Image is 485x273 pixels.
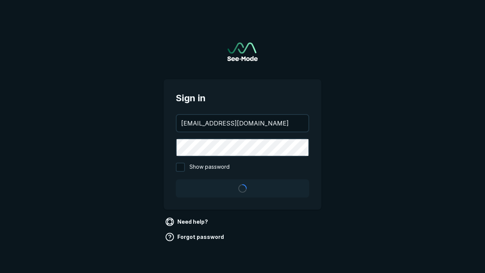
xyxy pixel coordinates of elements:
input: your@email.com [177,115,308,132]
span: Sign in [176,91,309,105]
img: See-Mode Logo [227,42,258,61]
a: Go to sign in [227,42,258,61]
a: Forgot password [164,231,227,243]
a: Need help? [164,216,211,228]
span: Show password [189,163,230,172]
